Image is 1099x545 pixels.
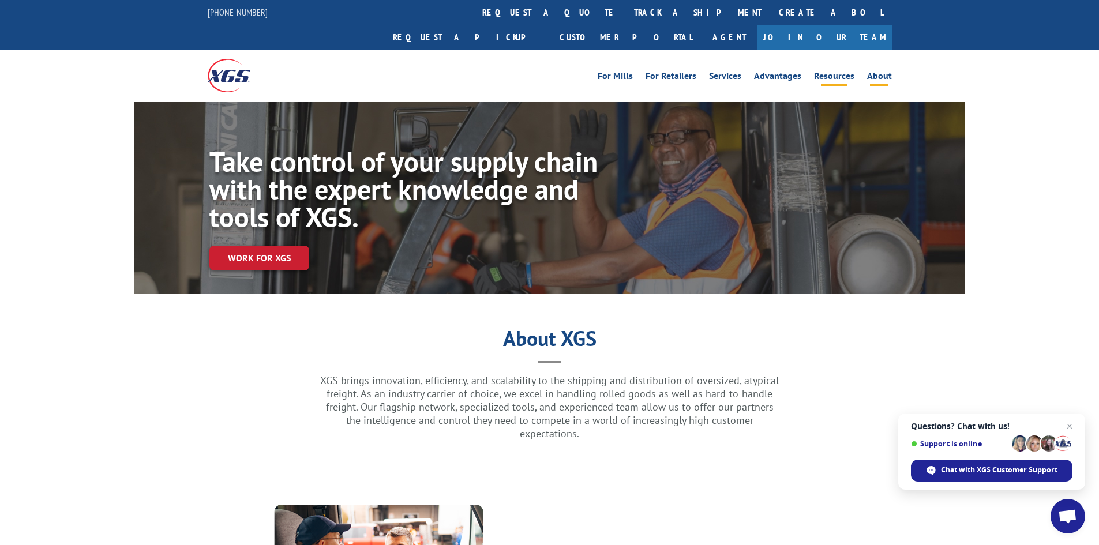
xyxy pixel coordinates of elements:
[551,25,701,50] a: Customer Portal
[941,465,1057,475] span: Chat with XGS Customer Support
[384,25,551,50] a: Request a pickup
[209,148,601,236] h1: Take control of your supply chain with the expert knowledge and tools of XGS.
[134,330,965,352] h1: About XGS
[1051,499,1085,533] a: Open chat
[208,6,268,18] a: [PHONE_NUMBER]
[701,25,757,50] a: Agent
[911,439,1008,448] span: Support is online
[757,25,892,50] a: Join Our Team
[598,72,633,84] a: For Mills
[319,374,781,440] p: XGS brings innovation, efficiency, and scalability to the shipping and distribution of oversized,...
[814,72,854,84] a: Resources
[709,72,741,84] a: Services
[911,460,1072,482] span: Chat with XGS Customer Support
[867,72,892,84] a: About
[646,72,696,84] a: For Retailers
[209,246,309,270] a: Work for XGS
[911,422,1072,431] span: Questions? Chat with us!
[754,72,801,84] a: Advantages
